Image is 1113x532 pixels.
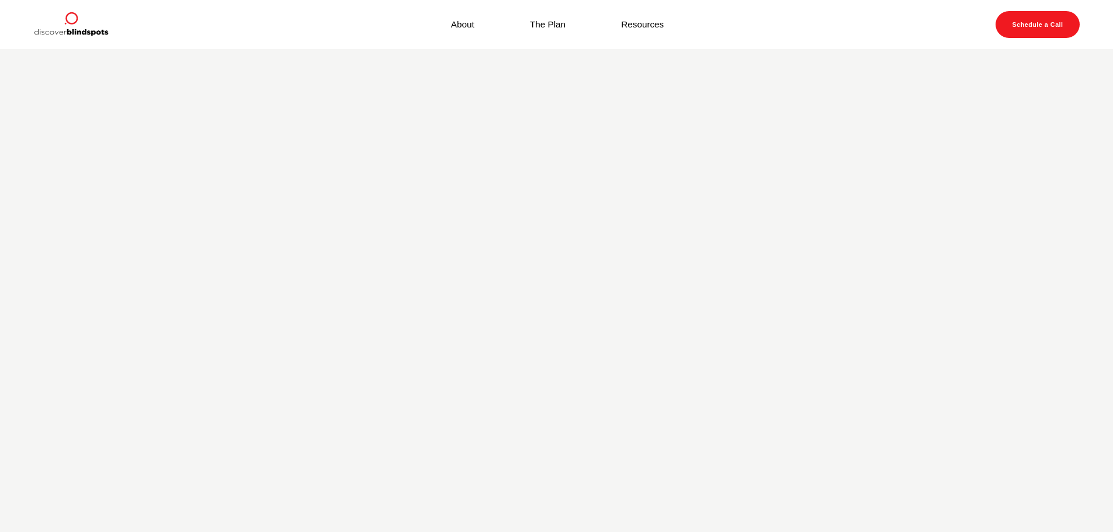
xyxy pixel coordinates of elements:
a: The Plan [530,16,566,32]
a: Resources [621,16,664,32]
a: About [451,16,474,32]
a: Schedule a Call [996,11,1080,38]
img: Discover Blind Spots [33,11,108,38]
